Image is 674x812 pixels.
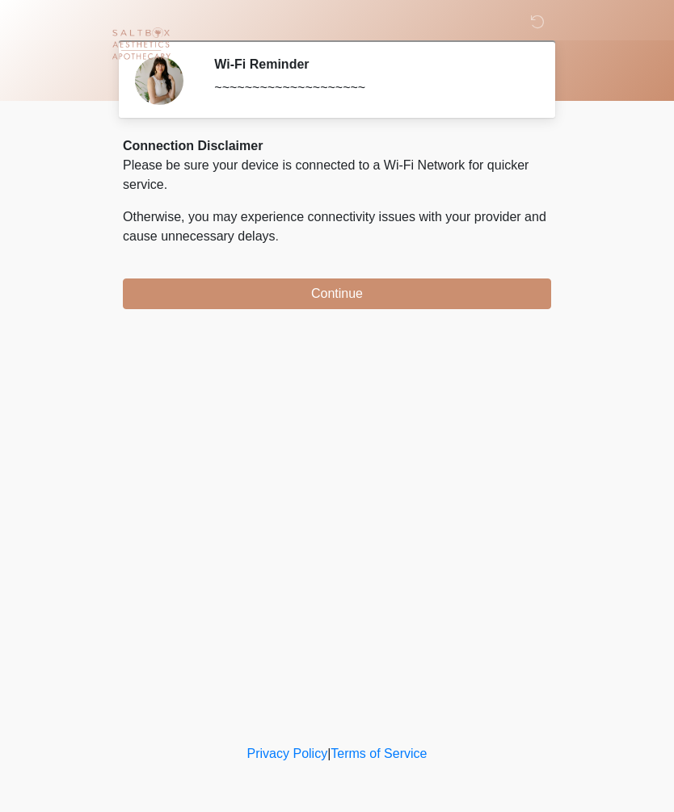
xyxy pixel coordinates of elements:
[331,747,427,760] a: Terms of Service
[247,747,328,760] a: Privacy Policy
[123,207,551,246] p: Otherwise, you may experience connectivity issues with your provider and cause unnecessary delays
[327,747,331,760] a: |
[123,156,551,195] p: Please be sure your device is connected to a Wi-Fi Network for quicker service.
[123,136,551,156] div: Connection Disclaimer
[107,12,175,81] img: Saltbox Aesthetics Logo
[123,278,551,309] button: Continue
[276,229,279,243] span: .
